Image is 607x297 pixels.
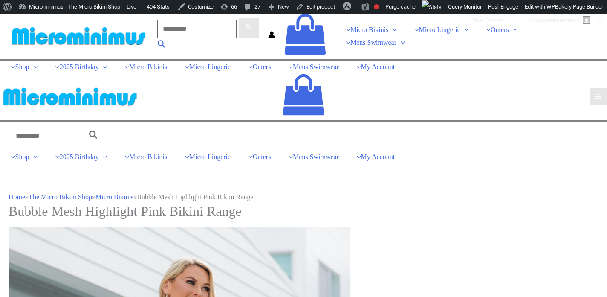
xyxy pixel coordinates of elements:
[60,153,99,160] span: 2025 Birthday
[114,151,174,163] a: Micro Bikinis
[157,20,237,38] input: Search Submit
[44,61,114,73] a: 2025 BirthdayMenu ToggleMenu Toggle
[361,63,395,70] span: My Account
[404,23,475,36] a: Micro LingerieMenu ToggleMenu Toggle
[174,151,237,163] a: Micro Lingerie
[526,14,594,27] a: Howdy,
[268,32,275,40] a: Account icon link
[15,153,29,160] span: Shop
[95,193,133,201] a: Micro Bikinis
[253,63,271,70] span: Outers
[189,63,231,70] span: Micro Lingerie
[546,17,580,23] span: enriqueferrera
[460,26,469,33] span: Menu Toggle
[293,153,339,160] span: Mens Swimwear
[350,26,388,33] span: Micro Bikinis
[335,23,598,49] nav: Site Navigation
[29,63,38,70] span: Menu Toggle
[388,26,397,33] span: Menu Toggle
[422,0,442,14] img: Views over 48 hours. Click for more Jetpack Stats.
[29,153,38,160] span: Menu Toggle
[467,14,508,27] div: Clear Caches
[284,13,327,60] a: View Shopping Cart, 10 items
[335,36,411,49] a: Mens SwimwearMenu ToggleMenu Toggle
[475,23,524,36] a: OutersMenu ToggleMenu Toggle
[174,61,237,73] a: Micro Lingerie
[9,193,254,201] span: » » »
[277,61,346,73] a: Mens Swimwear
[44,151,114,163] a: 2025 BirthdayMenu ToggleMenu Toggle
[29,193,92,201] a: The Micro Bikini Shop
[253,153,271,160] span: Outers
[60,63,99,70] span: 2025 Birthday
[114,61,174,73] a: Micro Bikinis
[509,26,517,33] span: Menu Toggle
[419,26,460,33] span: Micro Lingerie
[237,151,277,163] a: Outers
[374,4,379,9] div: Focus keyphrase not set
[346,151,402,163] a: My Account
[189,153,231,160] span: Micro Lingerie
[396,39,405,46] span: Menu Toggle
[129,153,167,160] span: Micro Bikinis
[277,151,346,163] a: Mens Swimwear
[361,153,395,160] span: My Account
[99,63,107,70] span: Menu Toggle
[237,61,277,73] a: Outers
[15,63,29,70] span: Shop
[335,23,404,36] a: Micro BikinisMenu ToggleMenu Toggle
[129,63,167,70] span: Micro Bikinis
[9,193,25,201] a: Home
[293,63,339,70] span: Mens Swimwear
[282,73,325,120] a: View Shopping Cart, 10 items
[491,26,509,33] span: Outers
[137,193,253,201] span: Bubble Mesh Highlight Pink Bikini Range
[99,153,107,160] span: Menu Toggle
[346,61,402,73] a: My Account
[238,17,260,38] button: Search Submit
[89,128,98,144] button: Search
[157,41,166,51] a: Search icon link
[9,203,598,219] h1: Bubble Mesh Highlight Pink Bikini Range
[350,39,396,46] span: Mens Swimwear
[9,26,149,46] img: MM SHOP LOGO FLAT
